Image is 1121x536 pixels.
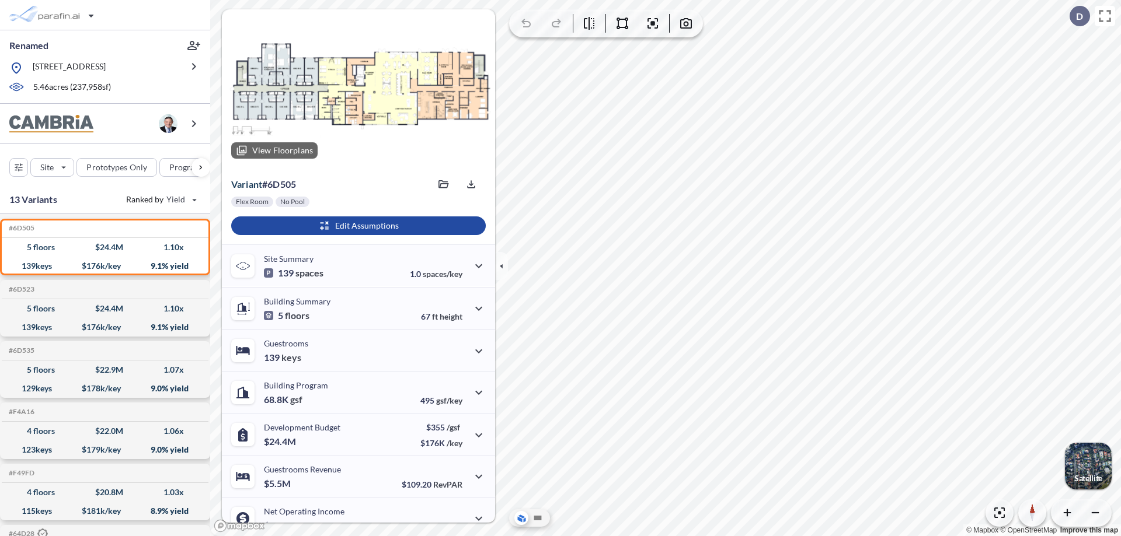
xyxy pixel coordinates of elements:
[531,511,545,525] button: Site Plan
[30,158,74,177] button: Site
[86,162,147,173] p: Prototypes Only
[166,194,186,205] span: Yield
[437,521,462,531] span: margin
[410,269,462,279] p: 1.0
[252,146,313,155] p: View Floorplans
[420,395,462,405] p: 495
[231,216,486,235] button: Edit Assumptions
[6,224,34,232] h5: Click to copy the code
[6,408,34,416] h5: Click to copy the code
[264,310,309,321] p: 5
[264,267,323,279] p: 139
[1065,443,1112,489] button: Switcher ImageSatellite
[40,162,54,173] p: Site
[432,311,438,321] span: ft
[420,422,462,432] p: $355
[117,190,204,209] button: Ranked by Yield
[413,521,462,531] p: 40.0%
[9,39,48,52] p: Renamed
[264,506,344,516] p: Net Operating Income
[6,346,34,355] h5: Click to copy the code
[264,422,340,432] p: Development Budget
[236,197,269,206] p: Flex Room
[440,311,462,321] span: height
[76,158,157,177] button: Prototypes Only
[159,158,222,177] button: Program
[423,269,462,279] span: spaces/key
[264,352,301,363] p: 139
[6,469,34,477] h5: Click to copy the code
[231,178,262,190] span: Variant
[6,285,34,293] h5: Click to copy the code
[436,395,462,405] span: gsf/key
[421,311,462,321] p: 67
[33,61,106,75] p: [STREET_ADDRESS]
[447,438,462,448] span: /key
[1065,443,1112,489] img: Switcher Image
[280,197,305,206] p: No Pool
[1000,526,1057,534] a: OpenStreetMap
[295,267,323,279] span: spaces
[159,114,177,133] img: user logo
[264,478,293,489] p: $5.5M
[264,436,298,447] p: $24.4M
[264,296,330,306] p: Building Summary
[966,526,998,534] a: Mapbox
[264,394,302,405] p: 68.8K
[264,338,308,348] p: Guestrooms
[169,162,202,173] p: Program
[285,310,309,321] span: floors
[420,438,462,448] p: $176K
[264,464,341,474] p: Guestrooms Revenue
[1060,526,1118,534] a: Improve this map
[9,192,57,206] p: 13 Variants
[335,220,399,232] p: Edit Assumptions
[9,115,93,133] img: BrandImage
[231,178,296,190] p: # 6d505
[264,254,314,264] p: Site Summary
[290,394,302,405] span: gsf
[433,479,462,489] span: RevPAR
[214,519,265,533] a: Mapbox homepage
[1074,474,1102,483] p: Satellite
[447,422,460,432] span: /gsf
[514,511,528,525] button: Aerial View
[1076,11,1083,22] p: D
[402,479,462,489] p: $109.20
[281,352,301,363] span: keys
[264,380,328,390] p: Building Program
[264,520,293,531] p: $2.2M
[33,81,111,94] p: 5.46 acres ( 237,958 sf)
